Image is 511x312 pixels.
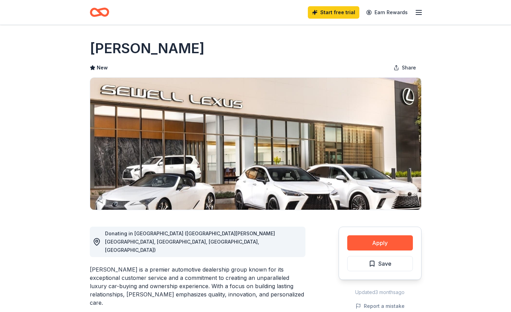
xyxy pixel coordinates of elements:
[90,4,109,20] a: Home
[347,256,413,271] button: Save
[362,6,412,19] a: Earn Rewards
[356,302,405,310] button: Report a mistake
[90,78,421,210] img: Image for Sewell
[105,230,275,253] span: Donating in [GEOGRAPHIC_DATA] ([GEOGRAPHIC_DATA][PERSON_NAME][GEOGRAPHIC_DATA], [GEOGRAPHIC_DATA]...
[402,64,416,72] span: Share
[378,259,391,268] span: Save
[97,64,108,72] span: New
[339,288,422,296] div: Updated 3 months ago
[388,61,422,75] button: Share
[90,39,205,58] h1: [PERSON_NAME]
[347,235,413,250] button: Apply
[308,6,359,19] a: Start free trial
[90,265,305,307] div: [PERSON_NAME] is a premier automotive dealership group known for its exceptional customer service...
